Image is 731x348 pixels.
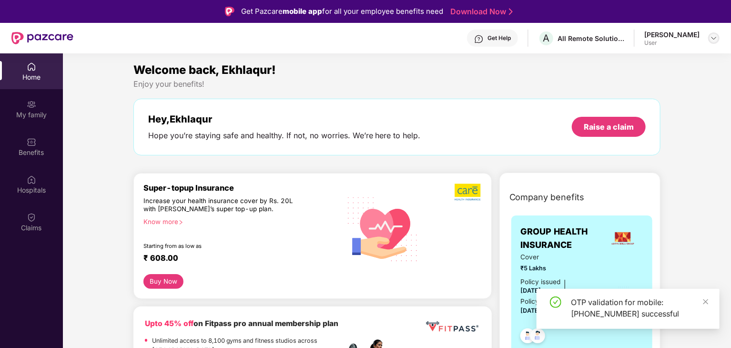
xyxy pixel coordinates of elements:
[27,175,36,184] img: svg+xml;base64,PHN2ZyBpZD0iSG9zcGl0YWxzIiB4bWxucz0iaHR0cDovL3d3dy53My5vcmcvMjAwMC9zdmciIHdpZHRoPS...
[521,287,541,294] span: [DATE]
[11,32,73,44] img: New Pazcare Logo
[133,63,276,77] span: Welcome back, Ekhlaqur!
[710,34,718,42] img: svg+xml;base64,PHN2ZyBpZD0iRHJvcGRvd24tMzJ4MzIiIHhtbG5zPSJodHRwOi8vd3d3LnczLm9yZy8yMDAwL3N2ZyIgd2...
[424,318,480,336] img: fppp.png
[644,39,700,47] div: User
[178,220,183,225] span: right
[143,197,300,214] div: Increase your health insurance cover by Rs. 20L with [PERSON_NAME]’s super top-up plan.
[283,7,322,16] strong: mobile app
[550,297,561,308] span: check-circle
[143,253,331,265] div: ₹ 608.00
[145,319,193,328] b: Upto 45% off
[143,218,335,225] div: Know more
[509,7,513,17] img: Stroke
[145,319,338,328] b: on Fitpass pro annual membership plan
[610,225,636,251] img: insurerLogo
[543,32,550,44] span: A
[27,100,36,109] img: svg+xml;base64,PHN2ZyB3aWR0aD0iMjAiIGhlaWdodD0iMjAiIHZpZXdCb3g9IjAgMCAyMCAyMCIgZmlsbD0ibm9uZSIgeG...
[27,137,36,147] img: svg+xml;base64,PHN2ZyBpZD0iQmVuZWZpdHMiIHhtbG5zPSJodHRwOi8vd3d3LnczLm9yZy8yMDAwL3N2ZyIgd2lkdGg9Ij...
[521,225,603,252] span: GROUP HEALTH INSURANCE
[521,307,541,314] span: [DATE]
[341,185,426,272] img: svg+xml;base64,PHN2ZyB4bWxucz0iaHR0cDovL3d3dy53My5vcmcvMjAwMC9zdmciIHhtbG5zOnhsaW5rPSJodHRwOi8vd3...
[148,113,421,125] div: Hey, Ekhlaqur
[27,62,36,72] img: svg+xml;base64,PHN2ZyBpZD0iSG9tZSIgeG1sbnM9Imh0dHA6Ly93d3cudzMub3JnLzIwMDAvc3ZnIiB3aWR0aD0iMjAiIG...
[450,7,510,17] a: Download Now
[143,243,300,249] div: Starting from as low as
[455,183,482,201] img: b5dec4f62d2307b9de63beb79f102df3.png
[644,30,700,39] div: [PERSON_NAME]
[225,7,234,16] img: Logo
[702,298,709,305] span: close
[143,274,184,289] button: Buy Now
[241,6,443,17] div: Get Pazcare for all your employee benefits need
[133,79,661,89] div: Enjoy your benefits!
[474,34,484,44] img: svg+xml;base64,PHN2ZyBpZD0iSGVscC0zMngzMiIgeG1sbnM9Imh0dHA6Ly93d3cudzMub3JnLzIwMDAvc3ZnIiB3aWR0aD...
[143,183,341,193] div: Super-topup Insurance
[27,213,36,222] img: svg+xml;base64,PHN2ZyBpZD0iQ2xhaW0iIHhtbG5zPSJodHRwOi8vd3d3LnczLm9yZy8yMDAwL3N2ZyIgd2lkdGg9IjIwIi...
[148,131,421,141] div: Hope you’re staying safe and healthy. If not, no worries. We’re here to help.
[571,297,708,319] div: OTP validation for mobile: [PHONE_NUMBER] successful
[487,34,511,42] div: Get Help
[521,264,586,273] span: ₹5 Lakhs
[521,297,560,307] div: Policy Expiry
[521,252,586,262] span: Cover
[599,286,630,317] img: icon
[521,277,561,287] div: Policy issued
[584,122,634,132] div: Raise a claim
[558,34,624,43] div: All Remote Solutions Private Limited
[509,191,585,204] span: Company benefits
